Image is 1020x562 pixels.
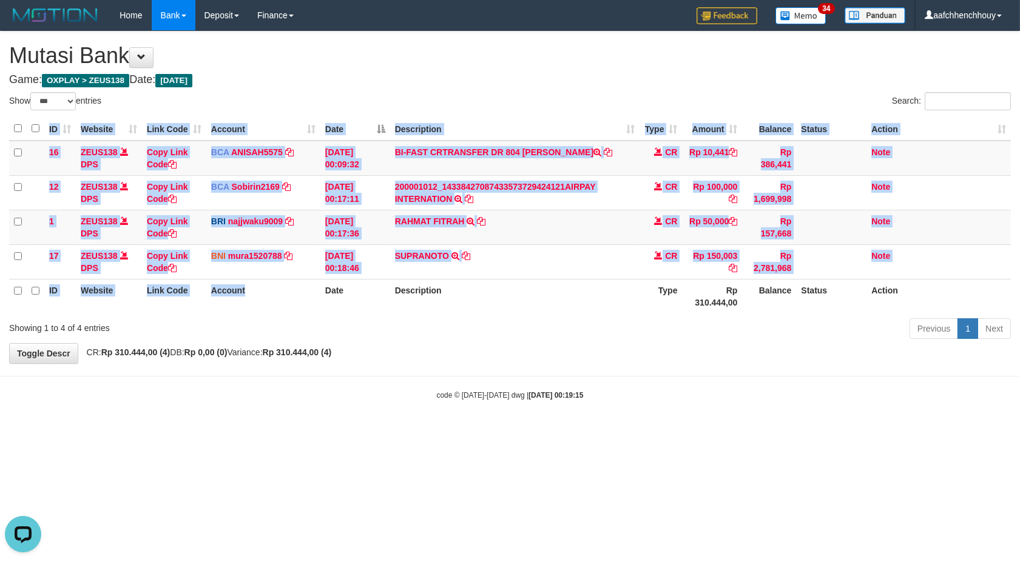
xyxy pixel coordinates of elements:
[81,347,332,357] span: CR: DB: Variance:
[76,210,142,244] td: DPS
[683,175,743,210] td: Rp 100,000
[866,117,1011,141] th: Action: activate to sort column ascending
[395,251,449,261] a: SUPRANOTO
[81,147,118,157] a: ZEUS138
[81,251,118,261] a: ZEUS138
[477,216,485,226] a: Copy RAHMAT FITRAH to clipboard
[683,279,743,313] th: Rp 310.444,00
[665,251,677,261] span: CR
[320,141,390,176] td: [DATE] 00:09:32
[665,216,677,226] span: CR
[683,117,743,141] th: Amount: activate to sort column ascending
[284,251,292,261] a: Copy mura1520788 to clipboard
[49,251,59,261] span: 17
[211,182,229,192] span: BCA
[395,182,596,204] a: 200001012_14338427087433573729424121AIRPAY INTERNATION
[9,343,78,364] a: Toggle Descr
[184,347,228,357] strong: Rp 0,00 (0)
[729,194,737,204] a: Copy Rp 100,000 to clipboard
[775,7,826,24] img: Button%20Memo.svg
[925,92,1011,110] input: Search:
[44,117,76,141] th: ID: activate to sort column ascending
[320,210,390,244] td: [DATE] 00:17:36
[5,5,41,41] button: Open LiveChat chat widget
[892,92,1011,110] label: Search:
[683,244,743,279] td: Rp 150,003
[49,216,54,226] span: 1
[228,251,282,261] a: mura1520788
[729,216,737,226] a: Copy Rp 50,000 to clipboard
[76,279,142,313] th: Website
[76,244,142,279] td: DPS
[81,216,118,226] a: ZEUS138
[818,3,834,14] span: 34
[640,279,683,313] th: Type
[640,117,683,141] th: Type: activate to sort column ascending
[665,182,677,192] span: CR
[147,216,188,238] a: Copy Link Code
[231,147,283,157] a: ANISAH5575
[866,279,1011,313] th: Action
[9,6,101,24] img: MOTION_logo.png
[437,391,584,400] small: code © [DATE]-[DATE] dwg |
[232,182,280,192] a: Sobirin2169
[49,147,59,157] span: 16
[206,117,320,141] th: Account: activate to sort column ascending
[796,279,866,313] th: Status
[9,74,1011,86] h4: Game: Date:
[871,251,890,261] a: Note
[42,74,129,87] span: OXPLAY > ZEUS138
[390,117,640,141] th: Description: activate to sort column ascending
[44,279,76,313] th: ID
[958,318,978,339] a: 1
[142,117,206,141] th: Link Code: activate to sort column ascending
[211,251,226,261] span: BNI
[211,147,229,157] span: BCA
[9,92,101,110] label: Show entries
[742,141,796,176] td: Rp 386,441
[697,7,757,24] img: Feedback.jpg
[742,210,796,244] td: Rp 157,668
[81,182,118,192] a: ZEUS138
[910,318,958,339] a: Previous
[211,216,226,226] span: BRI
[683,210,743,244] td: Rp 50,000
[320,244,390,279] td: [DATE] 00:18:46
[529,391,583,400] strong: [DATE] 00:19:15
[978,318,1011,339] a: Next
[390,141,640,176] td: BI-FAST CRTRANSFER DR 804 [PERSON_NAME]
[320,279,390,313] th: Date
[101,347,171,357] strong: Rp 310.444,00 (4)
[228,216,283,226] a: najjwaku9009
[320,117,390,141] th: Date: activate to sort column descending
[49,182,59,192] span: 12
[9,44,1011,68] h1: Mutasi Bank
[742,175,796,210] td: Rp 1,699,998
[395,216,465,226] a: RAHMAT FITRAH
[871,216,890,226] a: Note
[147,251,188,273] a: Copy Link Code
[263,347,332,357] strong: Rp 310.444,00 (4)
[742,117,796,141] th: Balance
[282,182,291,192] a: Copy Sobirin2169 to clipboard
[285,216,294,226] a: Copy najjwaku9009 to clipboard
[871,147,890,157] a: Note
[30,92,76,110] select: Showentries
[462,251,470,261] a: Copy SUPRANOTO to clipboard
[871,182,890,192] a: Note
[285,147,294,157] a: Copy ANISAH5575 to clipboard
[796,117,866,141] th: Status
[729,147,737,157] a: Copy Rp 10,441 to clipboard
[742,244,796,279] td: Rp 2,781,968
[147,182,188,204] a: Copy Link Code
[845,7,905,24] img: panduan.png
[604,147,612,157] a: Copy BI-FAST CRTRANSFER DR 804 AGUS SALIM to clipboard
[9,317,416,334] div: Showing 1 to 4 of 4 entries
[742,279,796,313] th: Balance
[142,279,206,313] th: Link Code
[465,194,473,204] a: Copy 200001012_14338427087433573729424121AIRPAY INTERNATION to clipboard
[76,141,142,176] td: DPS
[76,175,142,210] td: DPS
[147,147,188,169] a: Copy Link Code
[390,279,640,313] th: Description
